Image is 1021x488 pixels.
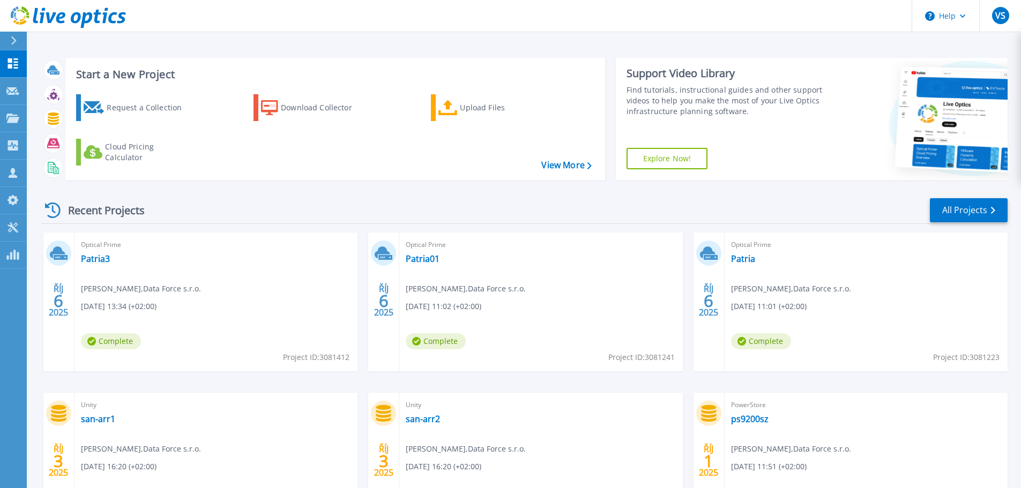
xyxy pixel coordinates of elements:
div: ŘÍJ 2025 [48,281,69,320]
span: [DATE] 11:01 (+02:00) [731,301,807,312]
span: Optical Prime [81,239,351,251]
div: ŘÍJ 2025 [48,441,69,481]
div: ŘÍJ 2025 [374,441,394,481]
a: ps9200sz [731,414,769,424]
a: Patria3 [81,253,110,264]
a: View More [541,160,591,170]
span: [DATE] 13:34 (+02:00) [81,301,156,312]
span: Project ID: 3081241 [608,351,675,363]
a: Cloud Pricing Calculator [76,139,196,166]
span: [PERSON_NAME] , Data Force s.r.o. [731,283,851,295]
span: Unity [406,399,676,411]
span: 3 [379,456,389,466]
div: Support Video Library [627,66,826,80]
div: Find tutorials, instructional guides and other support videos to help you make the most of your L... [627,85,826,117]
div: Recent Projects [41,197,159,223]
a: Patria01 [406,253,439,264]
span: [PERSON_NAME] , Data Force s.r.o. [731,443,851,455]
a: Request a Collection [76,94,196,121]
div: ŘÍJ 2025 [374,281,394,320]
div: Download Collector [281,97,367,118]
span: Optical Prime [731,239,1001,251]
span: [PERSON_NAME] , Data Force s.r.o. [406,443,526,455]
span: 6 [704,296,713,305]
a: Patria [731,253,755,264]
span: 3 [54,456,63,466]
span: Complete [406,333,466,349]
span: [DATE] 11:02 (+02:00) [406,301,481,312]
div: Cloud Pricing Calculator [105,141,191,163]
span: [PERSON_NAME] , Data Force s.r.o. [81,283,201,295]
div: Upload Files [460,97,546,118]
span: [DATE] 16:20 (+02:00) [81,461,156,472]
span: Complete [731,333,791,349]
span: Project ID: 3081412 [283,351,349,363]
span: PowerStore [731,399,1001,411]
span: Unity [81,399,351,411]
a: Explore Now! [627,148,708,169]
a: Download Collector [254,94,373,121]
span: VS [995,11,1005,20]
span: Complete [81,333,141,349]
span: [PERSON_NAME] , Data Force s.r.o. [406,283,526,295]
span: 1 [704,456,713,466]
a: All Projects [930,198,1008,222]
a: Upload Files [431,94,550,121]
span: 6 [379,296,389,305]
h3: Start a New Project [76,69,591,80]
div: ŘÍJ 2025 [698,281,719,320]
div: Request a Collection [107,97,192,118]
a: san-arr1 [81,414,115,424]
span: Project ID: 3081223 [933,351,1000,363]
span: Optical Prime [406,239,676,251]
span: [PERSON_NAME] , Data Force s.r.o. [81,443,201,455]
div: ŘÍJ 2025 [698,441,719,481]
span: 6 [54,296,63,305]
span: [DATE] 16:20 (+02:00) [406,461,481,472]
a: san-arr2 [406,414,440,424]
span: [DATE] 11:51 (+02:00) [731,461,807,472]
